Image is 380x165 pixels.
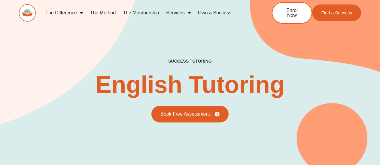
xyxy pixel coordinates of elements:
a: Find a Success [312,4,361,21]
a: Services [163,6,194,20]
a: The Method [87,6,119,20]
a: Enrol Now [272,2,312,24]
nav: Menu [42,6,252,20]
h2: English Tutoring [96,73,285,97]
span: Enrol Now [281,8,302,18]
a: The Difference [42,6,87,20]
a: The Membership [119,6,163,20]
a: Book Free Assessment [151,106,229,122]
a: Own a Success [194,6,235,20]
h2: success tutoring [168,58,211,64]
span: Find a Success [321,10,352,15]
span: Book Free Assessment [160,112,210,116]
